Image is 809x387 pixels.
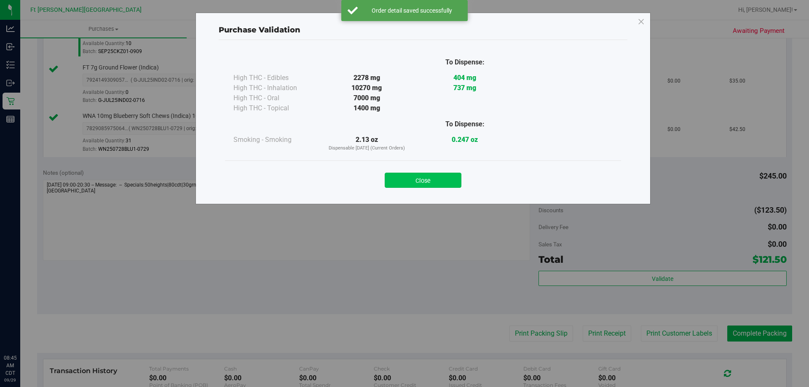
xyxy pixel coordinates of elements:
[233,103,318,113] div: High THC - Topical
[453,74,476,82] strong: 404 mg
[416,119,514,129] div: To Dispense:
[362,6,461,15] div: Order detail saved successfully
[233,135,318,145] div: Smoking - Smoking
[219,25,300,35] span: Purchase Validation
[318,103,416,113] div: 1400 mg
[318,135,416,152] div: 2.13 oz
[452,136,478,144] strong: 0.247 oz
[233,73,318,83] div: High THC - Edibles
[318,73,416,83] div: 2278 mg
[318,93,416,103] div: 7000 mg
[453,84,476,92] strong: 737 mg
[318,145,416,152] p: Dispensable [DATE] (Current Orders)
[233,83,318,93] div: High THC - Inhalation
[318,83,416,93] div: 10270 mg
[385,173,461,188] button: Close
[233,93,318,103] div: High THC - Oral
[416,57,514,67] div: To Dispense:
